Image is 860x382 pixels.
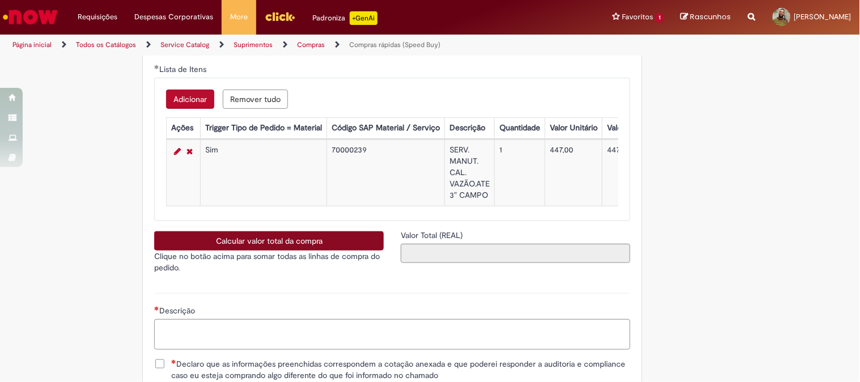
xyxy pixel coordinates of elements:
a: Suprimentos [234,40,273,49]
a: Editar Linha 1 [171,145,184,158]
th: Trigger Tipo de Pedido = Material [201,118,327,139]
td: SERV. MANUT. CAL. VAZÃO.ATE 3" CAMPO [445,140,495,206]
th: Valor Unitário [545,118,603,139]
span: More [230,11,248,23]
a: Compras [297,40,325,49]
span: Rascunhos [690,11,731,22]
button: Add a row for Lista de Itens [166,90,214,109]
span: Requisições [78,11,117,23]
a: Compras rápidas (Speed Buy) [349,40,440,49]
td: Sim [201,140,327,206]
a: Remover linha 1 [184,145,196,158]
a: Todos os Catálogos [76,40,136,49]
th: Valor Total Moeda [603,118,675,139]
a: Rascunhos [681,12,731,23]
span: Descrição [159,305,197,316]
td: 70000239 [327,140,445,206]
td: 1 [495,140,545,206]
span: [PERSON_NAME] [794,12,851,22]
span: Declaro que as informações preenchidas correspondem a cotação anexada e que poderei responder a a... [171,358,630,381]
th: Código SAP Material / Serviço [327,118,445,139]
td: 447,00 [603,140,675,206]
th: Ações [167,118,201,139]
img: click_logo_yellow_360x200.png [265,8,295,25]
p: +GenAi [350,11,378,25]
img: ServiceNow [1,6,60,28]
button: Remove all rows for Lista de Itens [223,90,288,109]
span: Necessários [171,359,176,364]
textarea: Descrição [154,319,630,350]
span: Favoritos [622,11,653,23]
span: Despesas Corporativas [134,11,213,23]
a: Página inicial [12,40,52,49]
label: Somente leitura - Valor Total (REAL) [401,230,465,241]
button: Calcular valor total da compra [154,231,384,251]
span: Lista de Itens [159,64,209,74]
span: Obrigatório Preenchido [154,65,159,69]
span: 1 [655,13,664,23]
p: Clique no botão acima para somar todas as linhas de compra do pedido. [154,251,384,273]
th: Descrição [445,118,495,139]
th: Quantidade [495,118,545,139]
div: Padroniza [312,11,378,25]
input: Valor Total (REAL) [401,244,630,263]
span: Somente leitura - Valor Total (REAL) [401,230,465,240]
td: 447,00 [545,140,603,206]
span: Necessários [154,306,159,311]
ul: Trilhas de página [9,35,565,56]
a: Service Catalog [160,40,209,49]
